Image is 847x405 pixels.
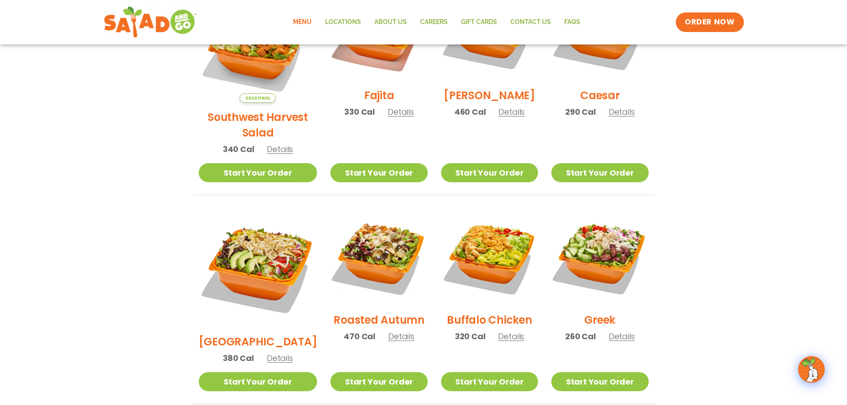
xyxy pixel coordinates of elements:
h2: Roasted Autumn [333,312,425,328]
span: Seasonal [240,93,276,103]
span: 260 Cal [565,330,596,342]
span: Details [609,106,635,117]
a: Start Your Order [199,163,317,182]
span: Details [267,353,293,364]
a: FAQs [558,12,587,32]
a: Start Your Order [199,372,317,391]
a: About Us [368,12,413,32]
img: Product photo for Greek Salad [551,209,648,305]
a: Contact Us [504,12,558,32]
img: wpChatIcon [799,357,824,382]
span: Details [388,106,414,117]
img: Product photo for Roasted Autumn Salad [330,209,427,305]
a: Menu [286,12,318,32]
span: Details [498,106,525,117]
a: Start Your Order [441,372,538,391]
a: Locations [318,12,368,32]
span: Details [388,331,414,342]
a: Start Your Order [441,163,538,182]
a: Careers [413,12,454,32]
a: Start Your Order [330,372,427,391]
img: new-SAG-logo-768×292 [104,4,197,40]
span: Details [267,144,293,155]
h2: Buffalo Chicken [447,312,532,328]
a: Start Your Order [551,372,648,391]
nav: Menu [286,12,587,32]
span: 330 Cal [344,106,375,118]
h2: [PERSON_NAME] [444,88,535,103]
span: 290 Cal [565,106,596,118]
span: 380 Cal [223,352,254,364]
img: Product photo for BBQ Ranch Salad [199,209,317,327]
h2: Caesar [580,88,620,103]
span: 320 Cal [455,330,486,342]
span: 340 Cal [223,143,254,155]
a: Start Your Order [330,163,427,182]
span: 470 Cal [344,330,375,342]
h2: Fajita [364,88,394,103]
span: ORDER NOW [685,17,735,28]
a: ORDER NOW [676,12,743,32]
h2: Southwest Harvest Salad [199,109,317,140]
h2: [GEOGRAPHIC_DATA] [199,334,317,349]
h2: Greek [584,312,615,328]
a: Start Your Order [551,163,648,182]
span: Details [609,331,635,342]
span: Details [498,331,524,342]
span: 460 Cal [454,106,486,118]
a: GIFT CARDS [454,12,504,32]
img: Product photo for Buffalo Chicken Salad [441,209,538,305]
